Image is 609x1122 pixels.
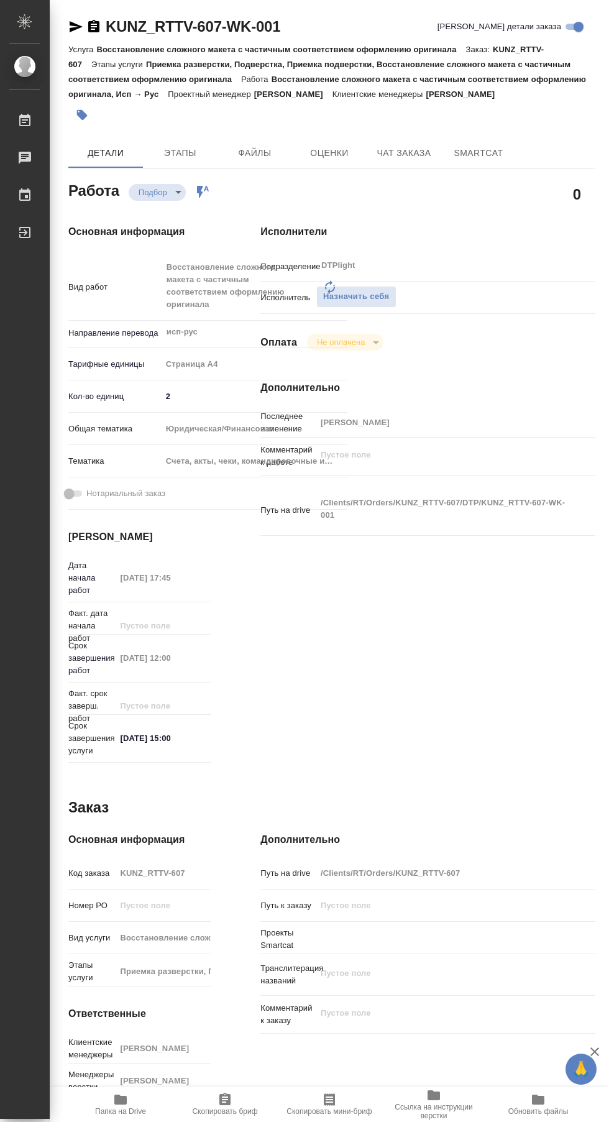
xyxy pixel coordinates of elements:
[162,354,348,375] div: Страница А4
[316,492,567,526] textarea: /Clients/RT/Orders/KUNZ_RTTV-607/DTP/KUNZ_RTTV-607-WK-001
[565,1054,597,1085] button: 🙏
[162,418,348,439] div: Юридическая/Финансовая
[260,380,595,395] h4: Дополнительно
[135,187,171,198] button: Подбор
[116,962,211,980] input: Пустое поле
[68,867,116,880] p: Код заказа
[316,413,567,431] input: Пустое поле
[116,1072,211,1090] input: Пустое поле
[260,444,316,469] p: Комментарий к работе
[116,864,211,882] input: Пустое поле
[116,649,211,667] input: Пустое поле
[389,1103,478,1120] span: Ссылка на инструкции верстки
[68,327,162,339] p: Направление перевода
[192,1107,257,1116] span: Скопировать бриф
[116,929,211,947] input: Пустое поле
[106,18,280,35] a: KUNZ_RTTV-607-WK-001
[68,798,109,817] h2: Заказ
[254,90,332,99] p: [PERSON_NAME]
[68,1036,116,1061] p: Клиентские менеджеры
[316,896,567,914] input: Пустое поле
[68,75,586,99] p: Восстановление сложного макета с частичным соответствием оформлению оригинала, Исп → Рус
[116,896,211,914] input: Пустое поле
[382,1087,486,1122] button: Ссылка на инструкции верстки
[150,145,210,161] span: Этапы
[68,455,162,467] p: Тематика
[68,178,119,201] h2: Работа
[68,390,162,403] p: Кол-во единиц
[573,183,581,205] h2: 0
[286,1107,372,1116] span: Скопировать мини-бриф
[225,145,285,161] span: Файлы
[332,90,426,99] p: Клиентские менеджеры
[260,867,316,880] p: Путь на drive
[260,224,595,239] h4: Исполнители
[508,1107,569,1116] span: Обновить файлы
[68,899,116,912] p: Номер РО
[486,1087,590,1122] button: Обновить файлы
[68,530,211,545] h4: [PERSON_NAME]
[116,617,211,635] input: Пустое поле
[437,21,561,33] span: [PERSON_NAME] детали заказа
[313,337,369,347] button: Не оплачена
[68,101,96,129] button: Добавить тэг
[86,487,165,500] span: Нотариальный заказ
[86,19,101,34] button: Скопировать ссылку
[68,281,162,293] p: Вид работ
[260,927,316,952] p: Проекты Smartcat
[260,504,316,517] p: Путь на drive
[277,1087,382,1122] button: Скопировать мини-бриф
[68,1006,211,1021] h4: Ответственные
[68,832,211,847] h4: Основная информация
[168,90,254,99] p: Проектный менеджер
[68,423,162,435] p: Общая тематика
[466,45,493,54] p: Заказ:
[316,864,567,882] input: Пустое поле
[116,1039,211,1057] input: Пустое поле
[68,45,96,54] p: Услуга
[300,145,359,161] span: Оценки
[68,19,83,34] button: Скопировать ссылку для ЯМессенджера
[316,286,396,308] button: Назначить себя
[162,451,348,472] div: Счета, акты, чеки, командировочные и таможенные документы
[162,387,348,405] input: ✎ Введи что-нибудь
[116,729,211,747] input: ✎ Введи что-нибудь
[68,224,211,239] h4: Основная информация
[68,358,162,370] p: Тарифные единицы
[68,60,570,84] p: Приемка разверстки, Подверстка, Приемка подверстки, Восстановление сложного макета с частичным со...
[173,1087,277,1122] button: Скопировать бриф
[307,334,383,351] div: Подбор
[68,1087,173,1122] button: Папка на Drive
[260,1002,316,1027] p: Комментарий к заказу
[260,410,316,435] p: Последнее изменение
[96,45,465,54] p: Восстановление сложного макета с частичным соответствием оформлению оригинала
[241,75,272,84] p: Работа
[68,687,116,725] p: Факт. срок заверш. работ
[91,60,146,69] p: Этапы услуги
[68,959,116,984] p: Этапы услуги
[76,145,135,161] span: Детали
[426,90,504,99] p: [PERSON_NAME]
[449,145,508,161] span: SmartCat
[260,962,316,987] p: Транслитерация названий
[116,569,211,587] input: Пустое поле
[68,607,116,645] p: Факт. дата начала работ
[260,832,595,847] h4: Дополнительно
[68,720,116,757] p: Срок завершения услуги
[68,1069,116,1093] p: Менеджеры верстки
[116,697,211,715] input: Пустое поле
[68,932,116,944] p: Вид услуги
[95,1107,146,1116] span: Папка на Drive
[374,145,434,161] span: Чат заказа
[129,184,186,201] div: Подбор
[260,899,316,912] p: Путь к заказу
[68,559,116,597] p: Дата начала работ
[68,640,116,677] p: Срок завершения работ
[570,1056,592,1082] span: 🙏
[323,290,389,304] span: Назначить себя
